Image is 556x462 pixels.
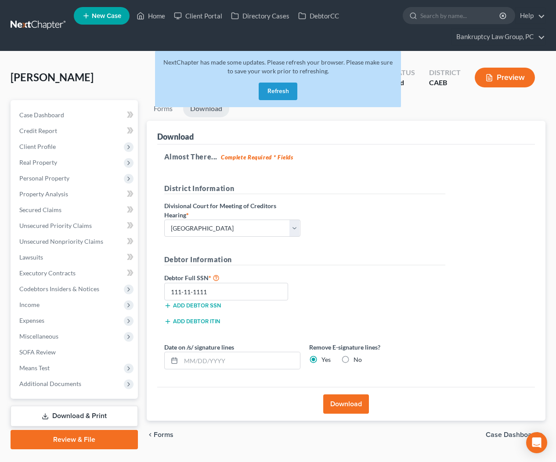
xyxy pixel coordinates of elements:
i: chevron_left [147,431,154,438]
a: Download & Print [11,406,138,426]
label: Yes [321,355,331,364]
a: Executory Contracts [12,265,138,281]
span: Income [19,301,40,308]
span: SOFA Review [19,348,56,356]
div: Lead [389,78,415,88]
a: Credit Report [12,123,138,139]
span: New Case [92,13,121,19]
label: Divisional Court for Meeting of Creditors Hearing [164,201,300,220]
span: Lawsuits [19,253,43,261]
button: Preview [475,68,535,87]
a: Property Analysis [12,186,138,202]
a: Help [516,8,545,24]
span: Executory Contracts [19,269,76,277]
h5: District Information [164,183,445,194]
span: Codebtors Insiders & Notices [19,285,99,292]
span: Forms [154,431,173,438]
span: Additional Documents [19,380,81,387]
h5: Almost There... [164,152,528,162]
a: Unsecured Nonpriority Claims [12,234,138,249]
div: Open Intercom Messenger [526,432,547,453]
div: Download [157,131,194,142]
input: Search by name... [420,7,501,24]
a: SOFA Review [12,344,138,360]
a: Secured Claims [12,202,138,218]
label: Date on /s/ signature lines [164,343,234,352]
span: Personal Property [19,174,69,182]
a: Bankruptcy Law Group, PC [452,29,545,45]
a: Review & File [11,430,138,449]
a: Forms [147,100,180,117]
span: Unsecured Nonpriority Claims [19,238,103,245]
span: Case Dashboard [486,431,538,438]
label: Debtor Full SSN [160,272,305,283]
div: CAEB [429,78,461,88]
i: chevron_right [538,431,545,438]
span: Miscellaneous [19,332,58,340]
a: DebtorCC [294,8,343,24]
span: Secured Claims [19,206,61,213]
a: Case Dashboard [12,107,138,123]
button: chevron_left Forms [147,431,185,438]
input: XXX-XX-XXXX [164,283,289,300]
a: Home [132,8,170,24]
h5: Debtor Information [164,254,445,265]
div: District [429,68,461,78]
a: Directory Cases [227,8,294,24]
button: Add debtor SSN [164,302,221,309]
span: Expenses [19,317,44,324]
a: Lawsuits [12,249,138,265]
span: Case Dashboard [19,111,64,119]
a: Client Portal [170,8,227,24]
a: Unsecured Priority Claims [12,218,138,234]
span: Property Analysis [19,190,68,198]
label: Remove E-signature lines? [309,343,445,352]
button: Refresh [259,83,297,100]
label: No [354,355,362,364]
span: Unsecured Priority Claims [19,222,92,229]
span: [PERSON_NAME] [11,71,94,83]
button: Add debtor ITIN [164,318,220,325]
span: NextChapter has made some updates. Please refresh your browser. Please make sure to save your wor... [163,58,393,75]
span: Credit Report [19,127,57,134]
a: Case Dashboard chevron_right [486,431,545,438]
span: Client Profile [19,143,56,150]
strong: Complete Required * Fields [221,154,293,161]
span: Real Property [19,159,57,166]
div: Status [389,68,415,78]
span: Means Test [19,364,50,372]
button: Download [323,394,369,414]
input: MM/DD/YYYY [181,352,300,369]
